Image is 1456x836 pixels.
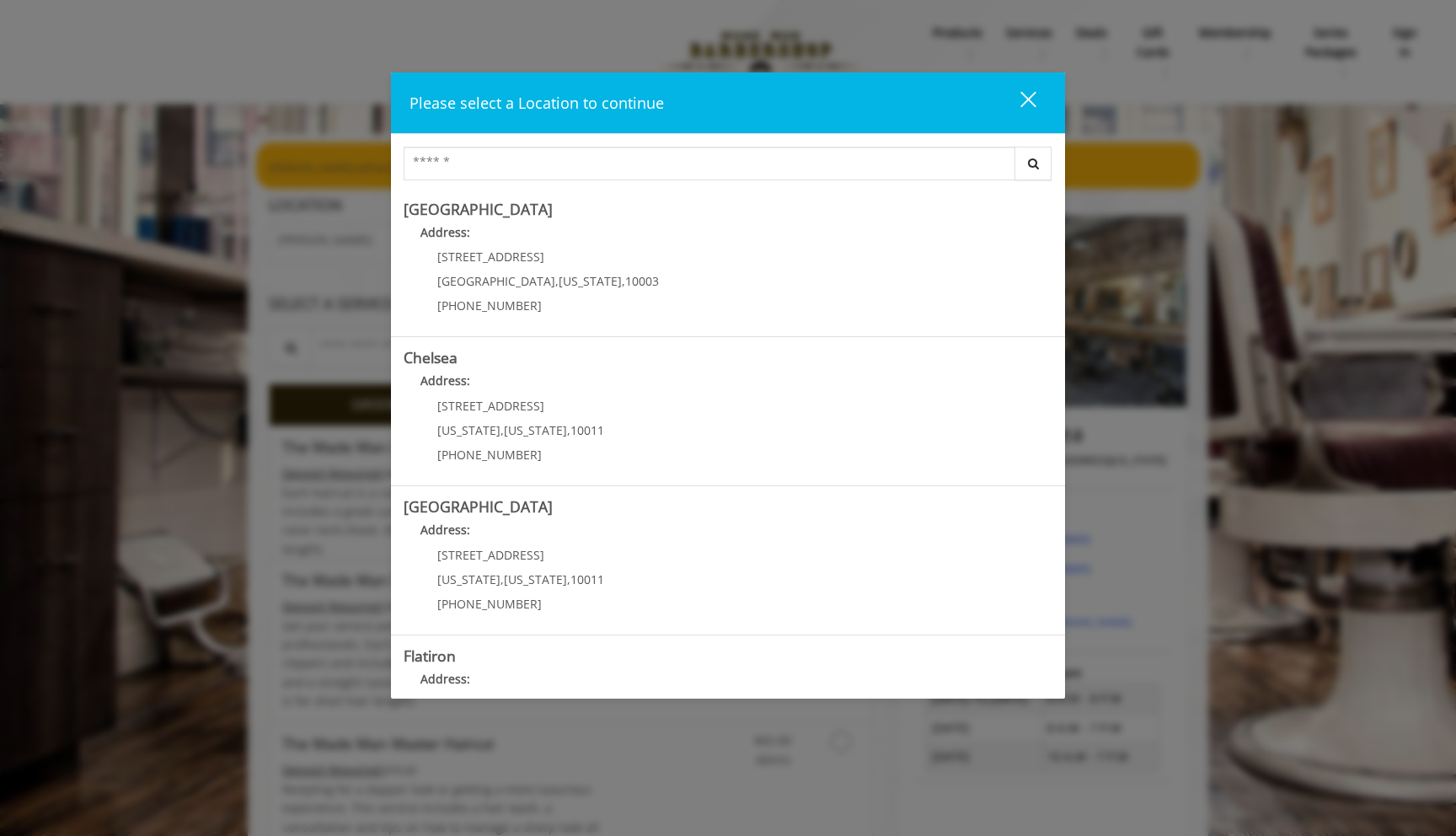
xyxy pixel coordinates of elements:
[404,646,456,666] b: Flatiron
[437,297,542,313] span: [PHONE_NUMBER]
[1001,90,1035,115] div: close dialog
[420,224,470,240] b: Address:
[567,422,570,438] span: ,
[567,571,570,587] span: ,
[437,398,544,414] span: [STREET_ADDRESS]
[437,249,544,265] span: [STREET_ADDRESS]
[570,422,604,438] span: 10011
[500,571,504,587] span: ,
[437,571,500,587] span: [US_STATE]
[420,671,470,687] b: Address:
[404,147,1015,180] input: Search Center
[437,447,542,463] span: [PHONE_NUMBER]
[1024,158,1043,169] i: Search button
[404,496,553,517] b: [GEOGRAPHIC_DATA]
[437,596,542,612] span: [PHONE_NUMBER]
[437,547,544,563] span: [STREET_ADDRESS]
[437,273,555,289] span: [GEOGRAPHIC_DATA]
[404,347,458,367] b: Chelsea
[409,93,664,113] span: Please select a Location to continue
[559,273,622,289] span: [US_STATE]
[504,422,567,438] span: [US_STATE]
[622,273,625,289] span: ,
[420,522,470,538] b: Address:
[404,147,1052,189] div: Center Select
[555,273,559,289] span: ,
[404,199,553,219] b: [GEOGRAPHIC_DATA]
[437,422,500,438] span: [US_STATE]
[989,85,1046,120] button: close dialog
[420,372,470,389] b: Address:
[570,571,604,587] span: 10011
[504,571,567,587] span: [US_STATE]
[625,273,659,289] span: 10003
[500,422,504,438] span: ,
